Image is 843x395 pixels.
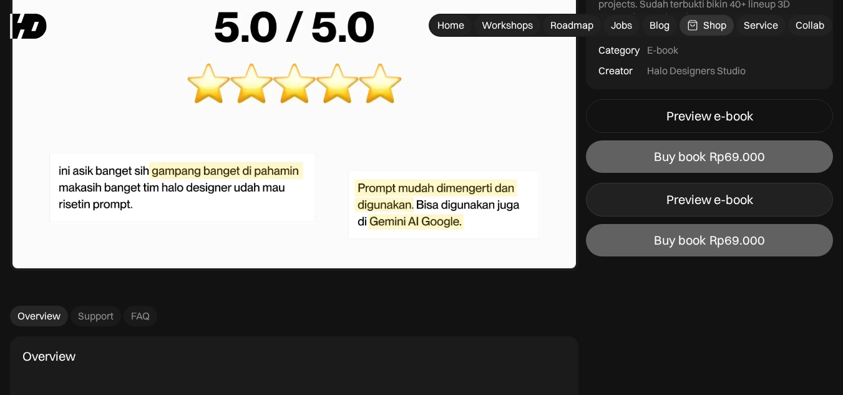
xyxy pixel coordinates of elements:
a: Collab [788,15,832,36]
a: Workshops [474,15,540,36]
div: Collab [796,19,824,32]
a: Blog [642,15,677,36]
div: Creator [598,64,633,77]
div: Category [598,44,640,57]
a: Home [430,15,472,36]
a: Shop [680,15,734,36]
div: Overview [22,349,76,364]
div: Service [744,19,778,32]
div: Preview e-book [666,109,753,124]
div: Blog [650,19,670,32]
a: Preview e-book [586,100,833,134]
a: Jobs [603,15,640,36]
a: Buy bookRp69.000 [586,225,833,257]
div: Workshops [482,19,533,32]
div: Overview [17,310,61,323]
a: Roadmap [543,15,601,36]
div: Buy book [654,150,706,165]
div: Preview e-book [666,193,753,208]
a: Buy bookRp69.000 [586,141,833,173]
div: E-book [647,44,678,57]
div: Roadmap [550,19,593,32]
div: Shop [703,19,726,32]
div: Buy book [654,233,706,248]
div: Rp69.000 [709,150,765,165]
a: Preview e-book [586,183,833,217]
div: FAQ [131,310,150,323]
div: Halo Designers Studio [647,64,746,77]
div: Rp69.000 [709,233,765,248]
div: Support [78,310,114,323]
div: Jobs [611,19,632,32]
a: Service [736,15,786,36]
div: Home [437,19,464,32]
